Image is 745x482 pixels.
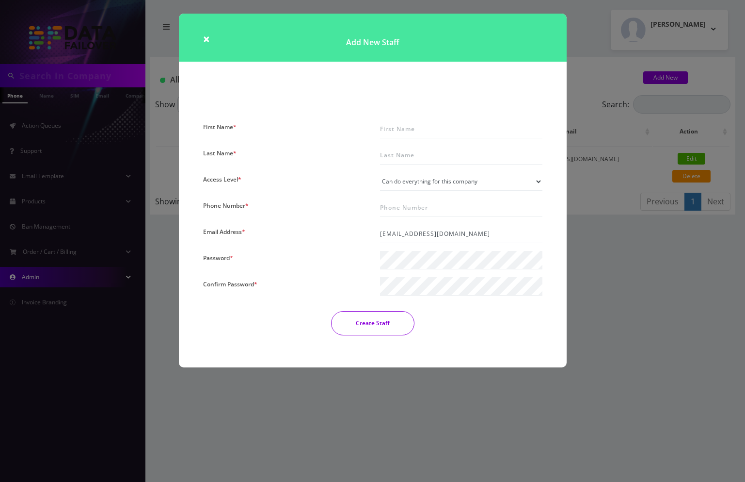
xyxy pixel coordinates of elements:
[380,146,542,165] input: Last Name
[203,172,241,186] label: Access Level
[203,251,233,265] label: Password
[203,146,237,160] label: Last Name
[203,33,210,45] button: Close
[380,225,542,243] input: Email
[203,225,245,239] label: Email Address
[380,199,542,217] input: Phone Number
[203,277,257,291] label: Confirm Password
[179,14,567,62] h1: Add New Staff
[203,31,210,47] span: ×
[203,120,237,134] label: First Name
[331,311,414,335] button: Create Staff
[380,120,542,138] input: First Name
[203,199,249,213] label: Phone Number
